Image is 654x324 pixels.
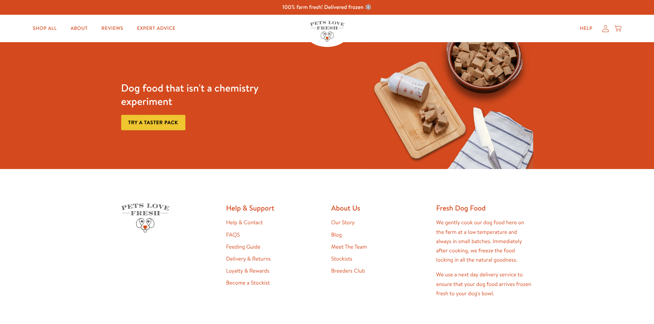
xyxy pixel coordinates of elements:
[331,267,365,275] a: Breeders Club
[65,22,93,35] a: About
[310,21,344,42] img: Pets Love Fresh
[365,42,533,169] img: Fussy
[574,22,598,35] a: Help
[331,203,428,213] h2: About Us
[27,22,62,35] a: Shop All
[331,231,342,239] a: Blog
[226,243,261,251] a: Feeding Guide
[436,270,533,298] p: We use a next day delivery service to ensure that your dog food arrives frozen fresh to your dog'...
[226,279,270,287] a: Become a Stockist
[131,22,181,35] a: Expert Advice
[226,203,323,213] h2: Help & Support
[121,81,290,108] h3: Dog food that isn't a chemistry experiment
[331,255,353,263] a: Stockists
[226,219,263,226] a: Help & Contact
[226,267,269,275] a: Loyalty & Rewards
[121,115,185,130] a: Try a taster pack
[331,243,367,251] a: Meet The Team
[96,22,129,35] a: Reviews
[436,203,533,213] h2: Fresh Dog Food
[226,255,271,263] a: Delivery & Returns
[226,231,240,239] a: FAQS
[331,219,355,226] a: Our Story
[121,203,169,232] img: Pets Love Fresh
[436,218,533,265] p: We gently cook our dog food here on the farm at a low temperature and always in small batches. Im...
